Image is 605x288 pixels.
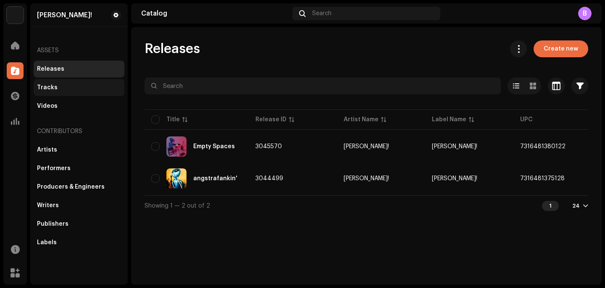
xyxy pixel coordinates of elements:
span: Showing 1 — 2 out of 2 [145,203,210,209]
div: Empty Spaces [193,144,235,149]
div: Producers & Engineers [37,184,105,190]
span: 3044499 [255,176,283,181]
div: angstrafankin' [193,176,237,181]
div: Release ID [255,115,287,124]
img: 8e80f17e-72e3-414c-a8ec-7e0ca6d767dd [166,136,187,157]
div: Writers [37,202,59,209]
div: Fank! [37,12,92,19]
img: 4d355f5d-9311-46a2-b30d-525bdb8252bf [7,7,24,24]
div: [PERSON_NAME]! [344,144,389,149]
re-m-nav-item: Writers [34,197,124,214]
span: Fank! [432,176,477,181]
div: Publishers [37,221,68,227]
div: Label Name [432,115,466,124]
div: Artist Name [344,115,379,124]
re-m-nav-item: Videos [34,98,124,115]
input: Search [145,77,501,94]
img: 60857a75-74fb-43e8-9b9d-81b6a9923938 [166,168,187,189]
span: Fank! [344,176,418,181]
div: 1 [542,201,559,211]
span: 3045570 [255,144,282,149]
span: Create new [544,40,578,57]
span: 7316481380122 [520,144,566,149]
re-m-nav-item: Performers [34,160,124,177]
span: Fank! [344,144,418,149]
re-m-nav-item: Producers & Engineers [34,179,124,195]
re-a-nav-header: Contributors [34,121,124,141]
div: Videos [37,103,58,109]
span: Fank! [432,144,477,149]
re-m-nav-item: Labels [34,234,124,251]
div: Title [166,115,180,124]
re-m-nav-item: Releases [34,61,124,77]
div: B [578,7,592,20]
re-m-nav-item: Tracks [34,79,124,96]
div: Artists [37,147,57,153]
div: Catalog [141,10,289,17]
button: Create new [534,40,588,57]
re-m-nav-item: Artists [34,141,124,158]
re-m-nav-item: Publishers [34,216,124,232]
div: Labels [37,239,57,246]
div: [PERSON_NAME]! [344,176,389,181]
span: Search [312,10,331,17]
span: Releases [145,40,200,57]
div: Releases [37,66,64,72]
div: Tracks [37,84,58,91]
div: Performers [37,165,71,172]
span: 7316481375128 [520,176,565,181]
div: 24 [572,203,580,209]
re-a-nav-header: Assets [34,40,124,61]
